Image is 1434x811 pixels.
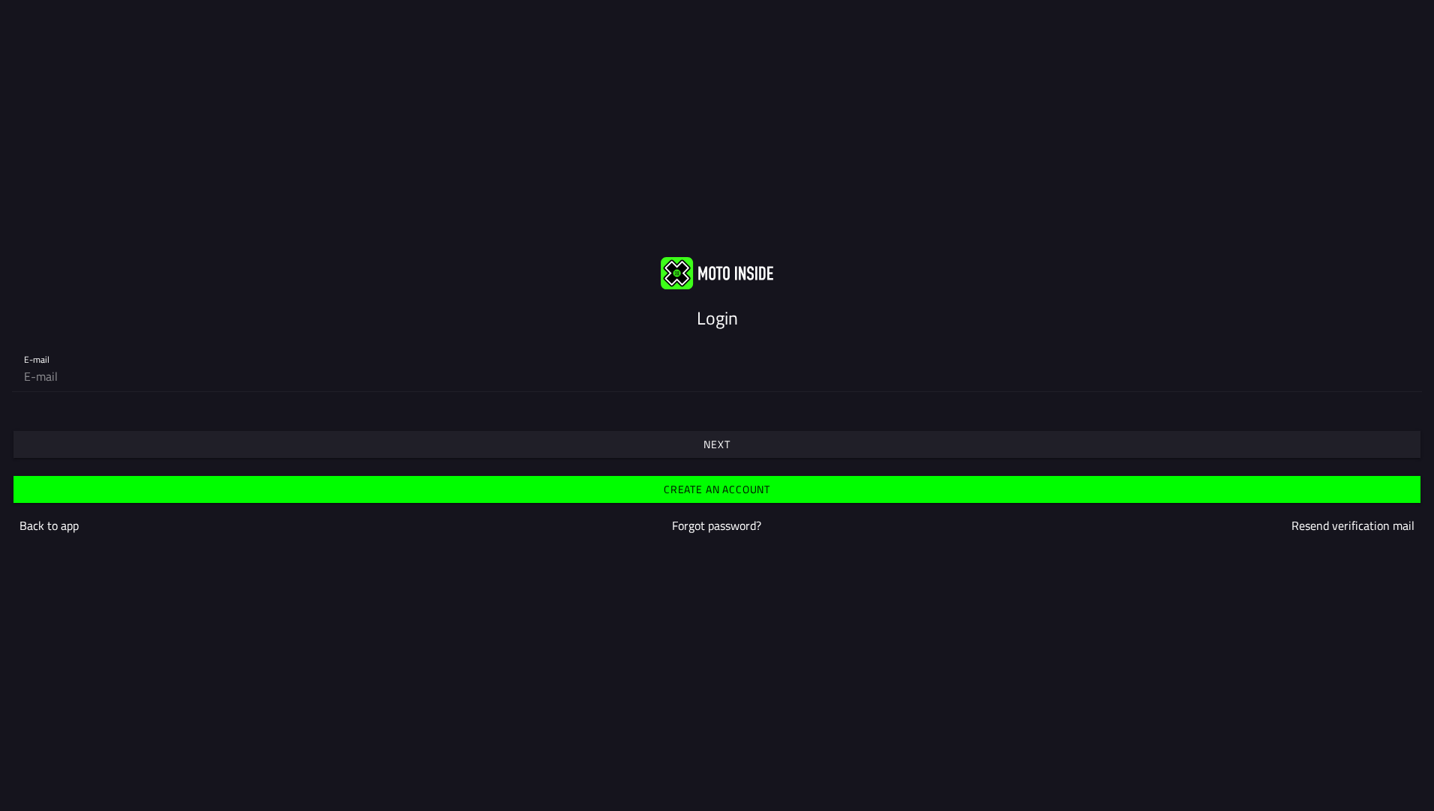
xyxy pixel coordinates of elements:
ion-button: Create an account [13,476,1420,503]
ion-text: Login [697,304,738,331]
a: Back to app [19,516,79,534]
a: Forgot password? [672,516,761,534]
input: E-mail [24,361,1410,391]
ion-text: Next [703,439,730,450]
a: Resend verification mail [1291,516,1414,534]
